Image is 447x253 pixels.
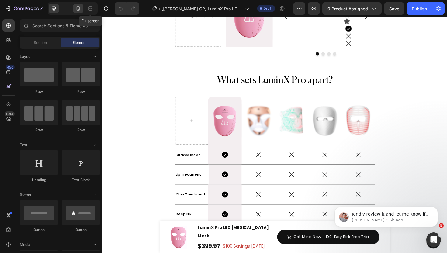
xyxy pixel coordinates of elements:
[218,92,253,128] img: gempages_499023076877403366-b1fa4ed9-6355-4b9b-ae6c-76c87ade2641.png
[73,40,87,45] span: Element
[2,2,45,15] button: 7
[90,240,100,250] span: Toggle open
[232,37,235,41] button: Dot
[90,140,100,150] span: Toggle open
[389,6,399,11] span: Save
[5,111,15,116] div: Beta
[6,65,15,70] div: 450
[439,223,444,228] span: 5
[426,232,441,247] iframe: Intercom live chat
[90,190,100,200] span: Toggle open
[34,40,47,45] span: Section
[20,89,58,94] div: Row
[90,52,100,61] span: Toggle open
[20,177,58,183] div: Heading
[121,62,244,72] span: What sets LuminX Pro apart?
[102,17,447,253] iframe: Design area
[322,2,382,15] button: 0 product assigned
[20,227,58,233] div: Button
[325,194,447,237] iframe: Intercom notifications message
[384,2,404,15] button: Save
[112,92,147,128] img: gempages_499023076877403366-13be10ad-ce57-4604-81b2-374a5cc50ab5.png
[159,5,160,12] span: /
[62,177,100,183] div: Text Block
[407,2,432,15] button: Publish
[161,5,243,12] span: [[PERSON_NAME] GP] LuminX Pro LED [MEDICAL_DATA] Mask | Revised Product Page - Phase 2
[115,2,139,15] div: Undo/Redo
[68,221,93,245] img: gempages_499023076877403366-4b787f62-32d5-4af9-a5b3-5e0748c4d822.png
[263,6,272,11] span: Draft
[20,142,27,148] span: Text
[327,5,368,12] span: 0 product assigned
[244,37,248,41] button: Dot
[101,220,176,235] strong: LuminX Pro LED [MEDICAL_DATA] Mask
[40,5,43,12] p: 7
[78,164,104,169] span: Lip Treatment
[253,92,288,128] img: gempages_499023076877403366-60a53efe-d627-4338-bcbd-1c84e97280b1.png
[20,192,31,198] span: Button
[182,92,218,128] img: gempages_499023076877403366-d1d12650-d63f-4b9a-8253-562be22c1bb0.png
[238,37,241,41] button: Dot
[412,5,427,12] div: Publish
[78,206,95,211] span: Deep NIR
[20,19,100,32] input: Search Sections & Elements
[147,92,182,128] img: gempages_499023076877403366-410556fe-5a56-4a2b-aeb4-ae8db674553f.png
[20,54,32,59] span: Layout
[62,89,100,94] div: Row
[62,227,100,233] div: Button
[62,127,100,133] div: Row
[78,185,109,190] span: Chin Treatment
[78,144,104,148] span: Patented Design
[226,37,229,41] button: Dot
[20,127,58,133] div: Row
[20,242,30,248] span: Media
